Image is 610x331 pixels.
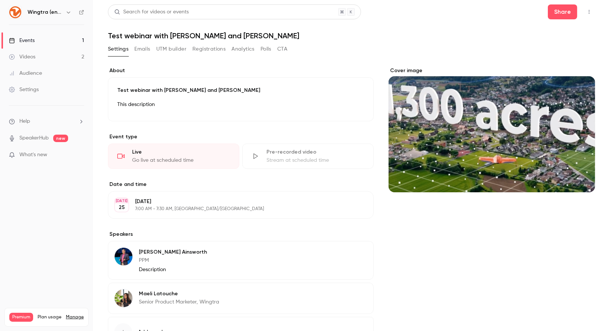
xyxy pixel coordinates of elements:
p: [DATE] [135,198,334,205]
div: LiveGo live at scheduled time [108,144,239,169]
div: Events [9,37,35,44]
div: Andy Ainsworth[PERSON_NAME] AinsworthPPMDescription [108,241,374,280]
img: Wingtra (english) [9,6,21,18]
h1: Test webinar with [PERSON_NAME] and [PERSON_NAME] [108,31,595,40]
button: Analytics [231,43,255,55]
p: PPM [139,257,207,264]
span: Help [19,118,30,125]
button: Emails [134,43,150,55]
div: Search for videos or events [114,8,189,16]
label: About [108,67,374,74]
p: Description [139,266,207,273]
p: Maeli Latouche [139,290,219,298]
p: 25 [119,204,125,211]
a: Manage [66,314,84,320]
div: Stream at scheduled time [266,157,364,164]
span: Plan usage [38,314,61,320]
p: Event type [108,133,374,141]
a: SpeakerHub [19,134,49,142]
button: CTA [277,43,287,55]
div: Maeli LatoucheMaeli LatoucheSenior Product Marketer, Wingtra [108,283,374,314]
div: Go live at scheduled time [132,157,230,164]
button: Share [548,4,577,19]
p: [PERSON_NAME] Ainsworth [139,248,207,256]
div: Pre-recorded video [266,148,364,156]
div: Videos [9,53,35,61]
button: Polls [261,43,271,55]
div: [DATE] [115,198,128,203]
li: help-dropdown-opener [9,118,84,125]
img: Andy Ainsworth [115,248,132,266]
div: Settings [9,86,39,93]
span: Premium [9,313,33,322]
h6: Wingtra (english) [28,9,63,16]
button: Settings [108,43,128,55]
p: This description [117,100,364,109]
section: Cover image [389,67,595,192]
label: Date and time [108,181,374,188]
iframe: Noticeable Trigger [75,152,84,158]
img: Maeli Latouche [115,289,132,307]
p: Senior Product Marketer, Wingtra [139,298,219,306]
button: Registrations [192,43,226,55]
button: UTM builder [156,43,186,55]
p: 7:00 AM - 7:30 AM, [GEOGRAPHIC_DATA]/[GEOGRAPHIC_DATA] [135,206,334,212]
label: Speakers [108,231,374,238]
span: new [53,135,68,142]
span: What's new [19,151,47,159]
div: Pre-recorded videoStream at scheduled time [242,144,374,169]
div: Audience [9,70,42,77]
label: Cover image [389,67,595,74]
div: Live [132,148,230,156]
p: Test webinar with [PERSON_NAME] and [PERSON_NAME] [117,87,364,94]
